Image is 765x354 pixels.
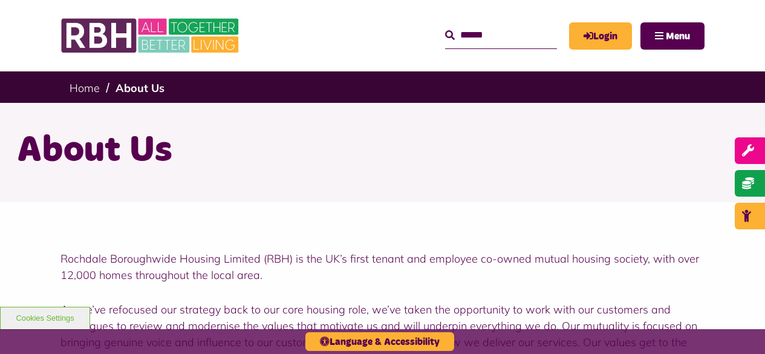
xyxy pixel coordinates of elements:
a: MyRBH [569,22,632,50]
img: RBH [60,12,242,59]
h1: About Us [17,127,749,174]
button: Navigation [640,22,705,50]
a: About Us [116,81,164,95]
p: Rochdale Boroughwide Housing Limited (RBH) is the UK’s first tenant and employee co-owned mutual ... [60,251,705,283]
span: Menu [666,31,690,41]
a: Home [70,81,100,95]
iframe: Netcall Web Assistant for live chat [711,300,765,354]
button: Language & Accessibility [305,332,454,351]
